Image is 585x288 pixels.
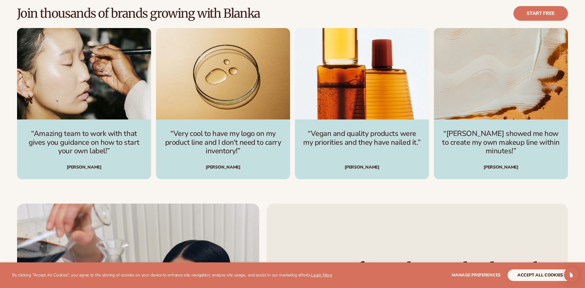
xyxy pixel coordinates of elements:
div: [PERSON_NAME] [163,165,283,169]
div: 3 / 4 [295,28,429,179]
span: Manage preferences [452,272,501,278]
p: “Vegan and quality products were my priorities and they have nailed it.” [302,129,422,147]
div: 2 / 4 [156,28,290,179]
div: Open Intercom Messenger [564,267,579,282]
p: “Very cool to have my logo on my product line and I don't need to carry inventory!” [163,129,283,155]
p: “[PERSON_NAME] showed me how to create my own makeup line within minutes!” [441,129,561,155]
img: image_template--19526982664407__image_description_and_name_FJ4Pn4 [295,28,429,119]
div: [PERSON_NAME] [24,165,144,169]
img: image_template--19526982664407__image_description_and_name_FJ4Pn4 [434,28,568,119]
img: image_template--19526982664407__image_description_and_name_FJ4Pn4 [156,28,290,119]
button: accept all cookies [508,269,573,281]
a: Learn More [311,272,332,278]
div: [PERSON_NAME] [441,165,561,169]
div: [PERSON_NAME] [302,156,422,169]
a: Start free [513,6,568,21]
h2: Join thousands of brands growing with Blanka [17,7,260,20]
p: “Amazing team to work with that gives you guidance on how to start your own label!” [24,129,144,155]
button: Manage preferences [452,269,501,281]
img: image_template--19526982664407__image_description_and_name_FJ4Pn4 [17,28,151,119]
div: 4 / 4 [434,28,568,179]
div: 1 / 4 [17,28,151,179]
p: By clicking "Accept All Cookies", you agree to the storing of cookies on your device to enhance s... [12,273,332,278]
